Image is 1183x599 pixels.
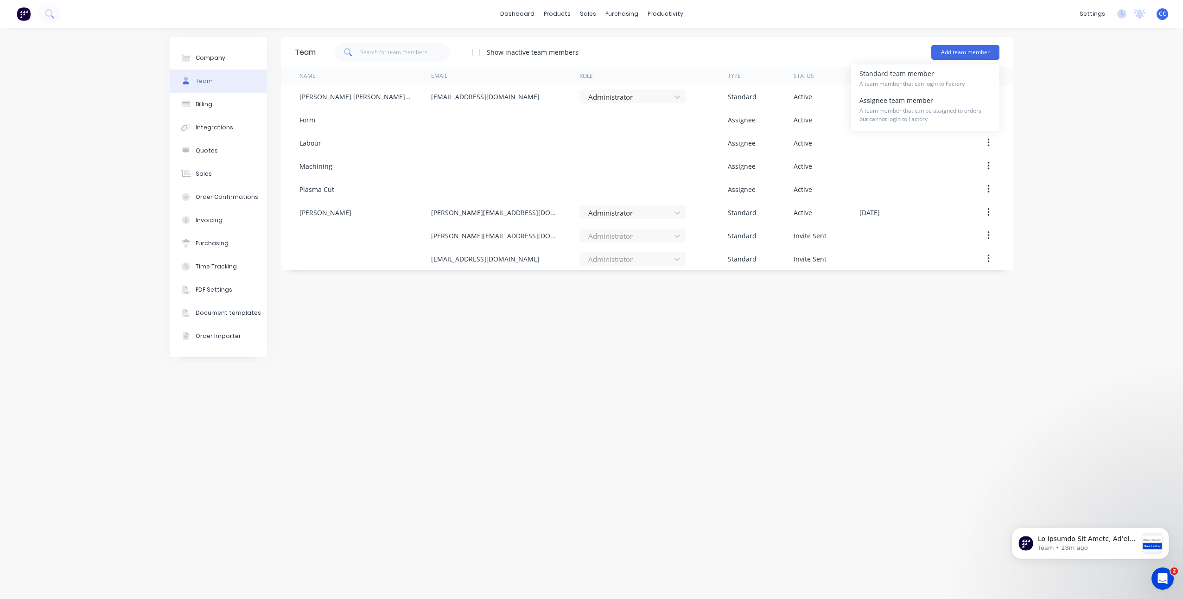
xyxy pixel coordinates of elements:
button: Invoicing [170,209,267,232]
div: Order Importer [196,332,241,340]
div: Standard [728,231,757,241]
div: Team [295,47,316,58]
div: Standard team member [859,67,991,94]
button: Add team member [931,45,999,60]
div: Active [794,161,812,171]
div: Role [579,72,593,80]
div: Type [728,72,741,80]
div: Invoicing [196,216,223,224]
div: [EMAIL_ADDRESS][DOMAIN_NAME] [431,92,540,102]
div: [PERSON_NAME] [299,208,351,217]
div: Name [299,72,316,80]
div: Document templates [196,309,261,317]
div: Email [431,72,447,80]
div: Labour [299,138,321,148]
div: sales [575,7,601,21]
div: Machining [299,161,332,171]
div: settings [1075,7,1110,21]
div: [DATE] [859,208,880,217]
span: 2 [1170,567,1178,575]
div: Show inactive team members [487,47,579,57]
div: products [539,7,575,21]
button: Team [170,70,267,93]
div: Time Tracking [196,262,237,271]
img: Factory [17,7,31,21]
button: Sales [170,162,267,185]
div: Form [299,115,315,125]
div: Assignee [728,138,756,148]
span: Lo Ipsumdo Sit Ametc, Ad’el seddoe tem inci utlabore etdolor magnaaliq en admi veni quisnost exe ... [40,26,139,559]
div: Order Confirmations [196,193,258,201]
div: Billing [196,100,212,108]
div: Quotes [196,147,218,155]
div: Assignee [728,161,756,171]
div: Invite Sent [794,231,827,241]
button: Purchasing [170,232,267,255]
div: Plasma Cut [299,185,334,194]
button: Order Confirmations [170,185,267,209]
div: Active [794,208,812,217]
div: purchasing [601,7,643,21]
div: Active [794,115,812,125]
div: PDF Settings [196,286,232,294]
div: Integrations [196,123,233,132]
div: [PERSON_NAME] [PERSON_NAME][EMAIL_ADDRESS][DOMAIN_NAME] [299,92,413,102]
div: Active [794,92,812,102]
button: Order Importer [170,325,267,348]
button: Time Tracking [170,255,267,278]
div: Standard [728,254,757,264]
div: Assignee [728,185,756,194]
div: Status [794,72,814,80]
input: Search for team members... [360,43,451,62]
button: Billing [170,93,267,116]
div: Standard [728,92,757,102]
div: productivity [643,7,688,21]
div: Active [794,138,812,148]
iframe: Intercom notifications message [998,509,1183,574]
span: CC [1159,10,1166,18]
div: Assignee [728,115,756,125]
div: Team [196,77,213,85]
button: Company [170,46,267,70]
div: Assignee team member [859,94,991,129]
div: Purchasing [196,239,229,248]
a: dashboard [496,7,539,21]
span: A team member that can be assigned to orders, but cannot login to Factory [859,107,991,123]
div: [EMAIL_ADDRESS][DOMAIN_NAME] [431,254,540,264]
iframe: Intercom live chat [1151,567,1174,590]
div: Invite Sent [794,254,827,264]
div: Standard [728,208,757,217]
div: Active [794,185,812,194]
p: Message from Team, sent 28m ago [40,35,140,43]
div: Company [196,54,225,62]
div: [PERSON_NAME][EMAIL_ADDRESS][DOMAIN_NAME] [431,231,561,241]
div: Sales [196,170,212,178]
span: A team member that can login to Factory [859,80,991,88]
button: Document templates [170,301,267,325]
div: [PERSON_NAME][EMAIL_ADDRESS][DOMAIN_NAME] [431,208,561,217]
button: PDF Settings [170,278,267,301]
button: Quotes [170,139,267,162]
button: Integrations [170,116,267,139]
